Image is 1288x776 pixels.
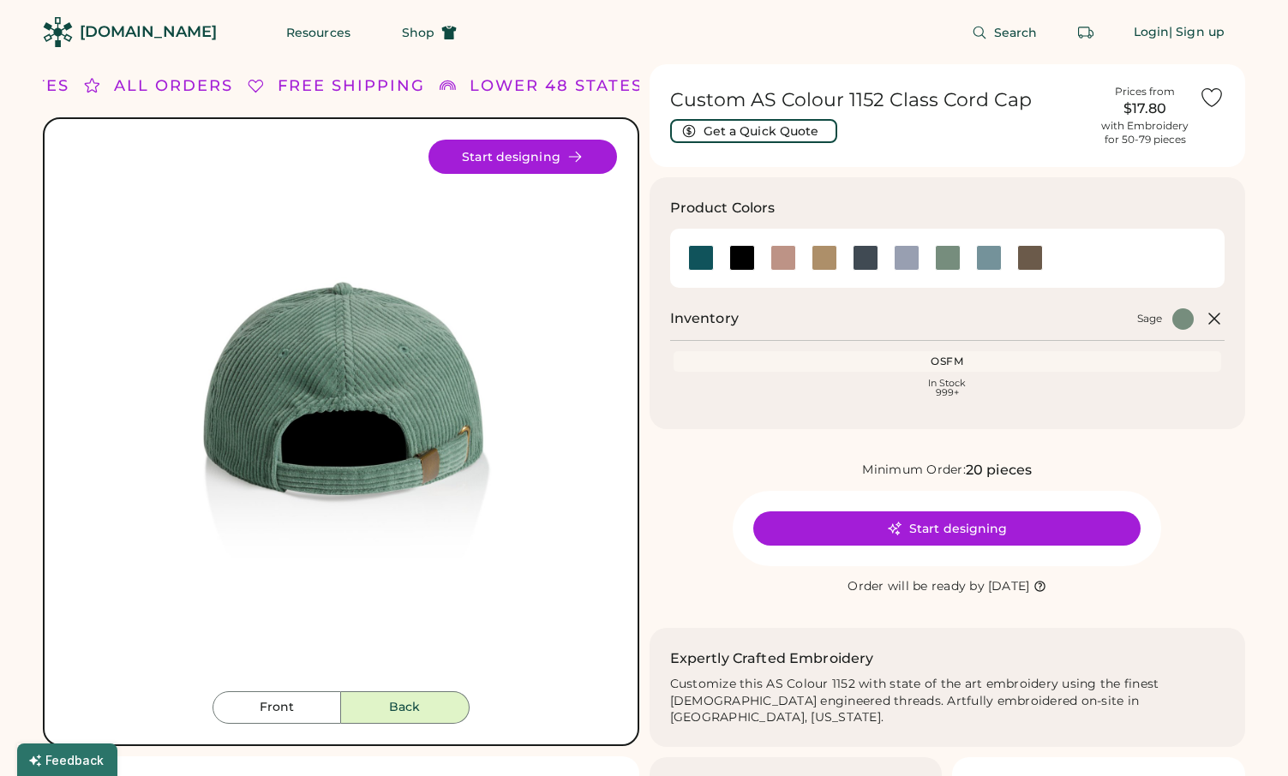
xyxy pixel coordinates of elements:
[278,75,425,98] div: FREE SHIPPING
[994,27,1038,39] span: Search
[1207,699,1280,773] iframe: Front Chat
[470,75,643,98] div: LOWER 48 STATES
[988,578,1030,595] div: [DATE]
[1069,15,1103,50] button: Retrieve an order
[677,379,1219,397] div: In Stock 999+
[1137,312,1162,325] div: Sage
[114,75,233,98] div: ALL ORDERS
[1101,119,1189,146] div: with Embroidery for 50-79 pieces
[862,462,966,479] div: Minimum Order:
[753,511,1141,546] button: Start designing
[848,578,985,595] div: Order will be ready by
[1101,98,1189,119] div: $17.80
[402,27,434,39] span: Shop
[65,140,617,691] img: 1152 - Sage Back Image
[670,119,837,143] button: Get a Quick Quote
[43,17,73,47] img: Rendered Logo - Screens
[966,460,1032,481] div: 20 pieces
[670,88,1092,112] h1: Custom AS Colour 1152 Class Cord Cap
[1134,24,1170,41] div: Login
[1115,85,1175,98] div: Prices from
[428,140,617,174] button: Start designing
[670,198,776,218] h3: Product Colors
[65,140,617,691] div: 1152 Style Image
[381,15,477,50] button: Shop
[1169,24,1225,41] div: | Sign up
[670,676,1225,727] div: Customize this AS Colour 1152 with state of the art embroidery using the finest [DEMOGRAPHIC_DATA...
[670,308,739,329] h2: Inventory
[213,691,341,724] button: Front
[266,15,371,50] button: Resources
[670,648,874,669] h2: Expertly Crafted Embroidery
[677,355,1219,368] div: OSFM
[80,21,217,43] div: [DOMAIN_NAME]
[951,15,1058,50] button: Search
[341,691,470,724] button: Back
